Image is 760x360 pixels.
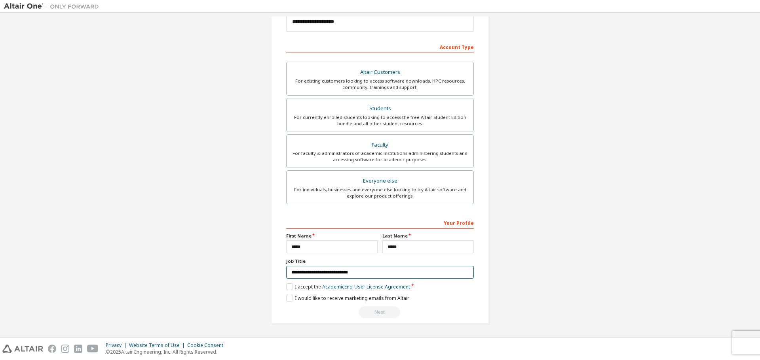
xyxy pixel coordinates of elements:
div: Students [291,103,469,114]
div: Cookie Consent [187,342,228,349]
div: For individuals, businesses and everyone else looking to try Altair software and explore our prod... [291,187,469,199]
label: Last Name [382,233,474,239]
label: Job Title [286,258,474,264]
img: Altair One [4,2,103,10]
img: facebook.svg [48,345,56,353]
div: For currently enrolled students looking to access the free Altair Student Edition bundle and all ... [291,114,469,127]
div: Account Type [286,40,474,53]
a: Academic End-User License Agreement [322,283,410,290]
div: Altair Customers [291,67,469,78]
label: I accept the [286,283,410,290]
div: Website Terms of Use [129,342,187,349]
div: Privacy [106,342,129,349]
div: For existing customers looking to access software downloads, HPC resources, community, trainings ... [291,78,469,90]
p: © 2025 Altair Engineering, Inc. All Rights Reserved. [106,349,228,355]
div: Your Profile [286,216,474,229]
img: linkedin.svg [74,345,82,353]
img: altair_logo.svg [2,345,43,353]
img: instagram.svg [61,345,69,353]
div: For faculty & administrators of academic institutions administering students and accessing softwa... [291,150,469,163]
label: First Name [286,233,378,239]
div: Faculty [291,139,469,151]
img: youtube.svg [87,345,99,353]
div: Everyone else [291,175,469,187]
div: Read and acccept EULA to continue [286,306,474,318]
label: I would like to receive marketing emails from Altair [286,295,409,302]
